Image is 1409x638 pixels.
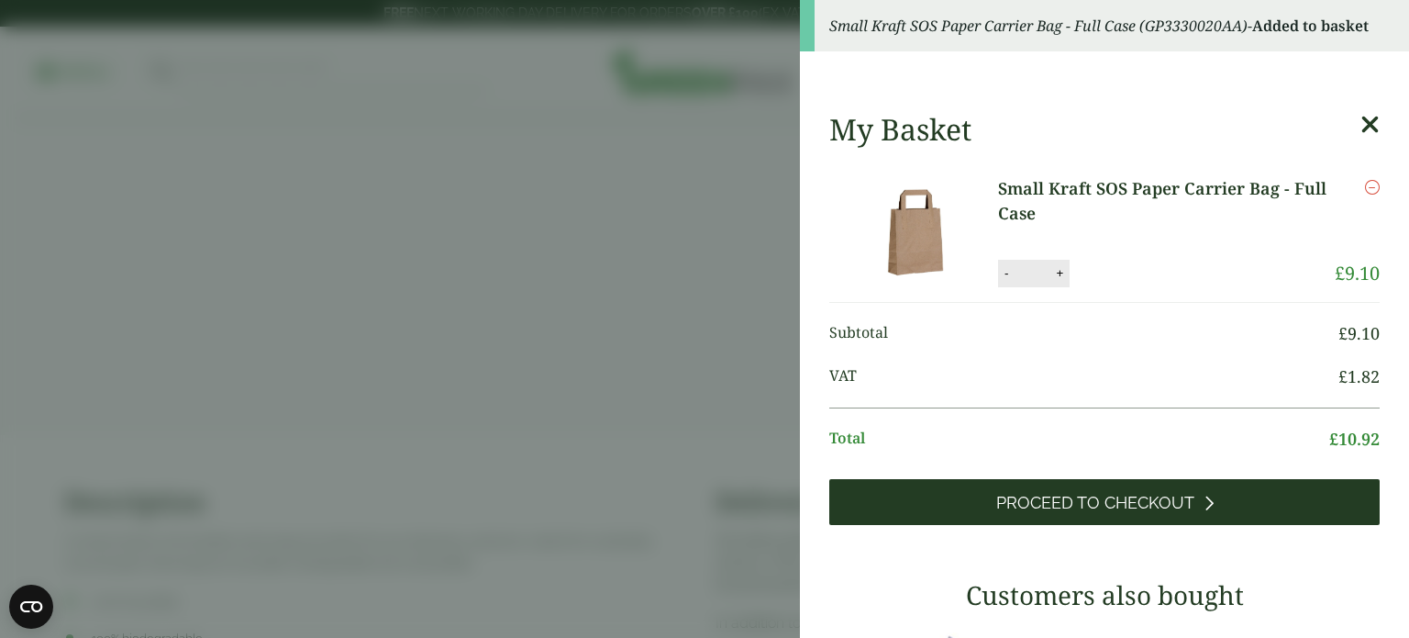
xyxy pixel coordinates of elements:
bdi: 9.10 [1335,261,1380,285]
button: - [999,265,1014,281]
em: Small Kraft SOS Paper Carrier Bag - Full Case (GP3330020AA) [829,16,1248,36]
bdi: 10.92 [1329,428,1380,450]
span: Proceed to Checkout [996,493,1194,513]
a: Remove this item [1365,176,1380,198]
img: Small Kraft SOS Paper Carrier Bag-Full Case-0 [833,176,998,286]
h2: My Basket [829,112,971,147]
bdi: 1.82 [1338,365,1380,387]
span: £ [1329,428,1338,450]
bdi: 9.10 [1338,322,1380,344]
a: Proceed to Checkout [829,479,1380,525]
span: £ [1335,261,1345,285]
span: VAT [829,364,1338,389]
span: Subtotal [829,321,1338,346]
button: Open CMP widget [9,585,53,629]
span: £ [1338,322,1348,344]
a: Small Kraft SOS Paper Carrier Bag - Full Case [998,176,1335,226]
span: £ [1338,365,1348,387]
strong: Added to basket [1252,16,1369,36]
h3: Customers also bought [829,580,1380,611]
button: + [1050,265,1069,281]
span: Total [829,427,1329,452]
